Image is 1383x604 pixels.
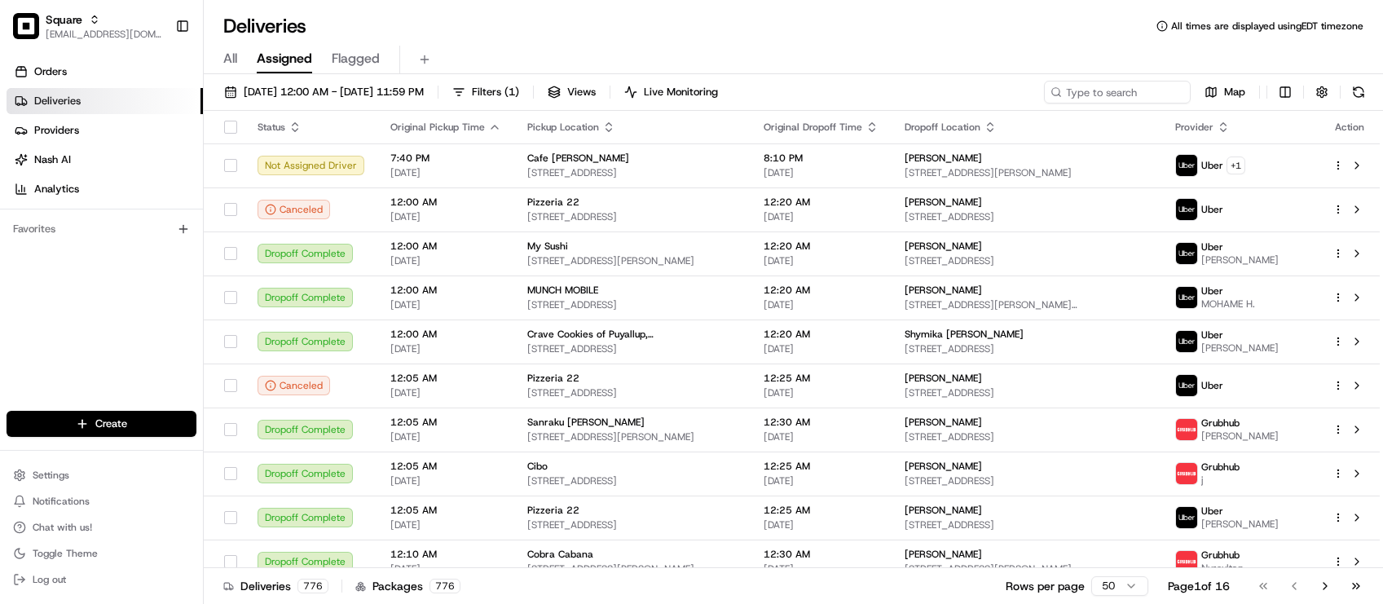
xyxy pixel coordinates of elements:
[7,464,196,487] button: Settings
[905,460,982,473] span: [PERSON_NAME]
[1201,342,1279,355] span: [PERSON_NAME]
[644,85,718,99] span: Live Monitoring
[390,416,501,429] span: 12:05 AM
[1176,463,1197,484] img: 5e692f75ce7d37001a5d71f1
[527,460,548,473] span: Cibo
[7,59,203,85] a: Orders
[1176,375,1197,396] img: uber-new-logo.jpeg
[905,562,1149,575] span: [STREET_ADDRESS][PERSON_NAME]
[905,240,982,253] span: [PERSON_NAME]
[905,474,1149,487] span: [STREET_ADDRESS]
[46,11,82,28] button: Square
[1201,254,1279,267] span: [PERSON_NAME]
[1171,20,1363,33] span: All times are displayed using EDT timezone
[390,254,501,267] span: [DATE]
[905,548,982,561] span: [PERSON_NAME]
[258,376,330,395] div: Canceled
[7,7,169,46] button: SquareSquare[EMAIL_ADDRESS][DOMAIN_NAME]
[764,548,879,561] span: 12:30 AM
[7,117,203,143] a: Providers
[764,372,879,385] span: 12:25 AM
[764,518,879,531] span: [DATE]
[527,548,593,561] span: Cobra Cabana
[527,342,738,355] span: [STREET_ADDRESS]
[527,210,738,223] span: [STREET_ADDRESS]
[390,328,501,341] span: 12:00 AM
[1197,81,1253,104] button: Map
[905,386,1149,399] span: [STREET_ADDRESS]
[905,372,982,385] span: [PERSON_NAME]
[527,430,738,443] span: [STREET_ADDRESS][PERSON_NAME]
[390,548,501,561] span: 12:10 AM
[390,284,501,297] span: 12:00 AM
[445,81,526,104] button: Filters(1)
[764,562,879,575] span: [DATE]
[1176,331,1197,352] img: uber-new-logo.jpeg
[905,196,982,209] span: [PERSON_NAME]
[1176,155,1197,176] img: uber-new-logo.jpeg
[390,298,501,311] span: [DATE]
[1201,505,1223,518] span: Uber
[1201,417,1240,430] span: Grubhub
[905,416,982,429] span: [PERSON_NAME]
[764,504,879,517] span: 12:25 AM
[764,152,879,165] span: 8:10 PM
[223,49,237,68] span: All
[764,386,879,399] span: [DATE]
[217,81,431,104] button: [DATE] 12:00 AM - [DATE] 11:59 PM
[258,200,330,219] button: Canceled
[390,460,501,473] span: 12:05 AM
[390,518,501,531] span: [DATE]
[567,85,596,99] span: Views
[764,460,879,473] span: 12:25 AM
[7,568,196,591] button: Log out
[1201,379,1223,392] span: Uber
[764,416,879,429] span: 12:30 AM
[7,542,196,565] button: Toggle Theme
[527,254,738,267] span: [STREET_ADDRESS][PERSON_NAME]
[905,504,982,517] span: [PERSON_NAME]
[390,166,501,179] span: [DATE]
[390,210,501,223] span: [DATE]
[390,474,501,487] span: [DATE]
[297,579,328,593] div: 776
[617,81,725,104] button: Live Monitoring
[390,240,501,253] span: 12:00 AM
[7,411,196,437] button: Create
[1201,298,1255,311] span: MOHAME H.
[7,216,196,242] div: Favorites
[1332,121,1367,134] div: Action
[764,196,879,209] span: 12:20 AM
[1176,243,1197,264] img: uber-new-logo.jpeg
[905,518,1149,531] span: [STREET_ADDRESS]
[764,240,879,253] span: 12:20 AM
[527,504,579,517] span: Pizzeria 22
[764,210,879,223] span: [DATE]
[46,28,162,41] button: [EMAIL_ADDRESS][DOMAIN_NAME]
[1347,81,1370,104] button: Refresh
[504,85,519,99] span: ( 1 )
[1168,578,1230,594] div: Page 1 of 16
[1227,157,1245,174] button: +1
[332,49,380,68] span: Flagged
[7,88,203,114] a: Deliveries
[1201,159,1223,172] span: Uber
[1201,518,1279,531] span: [PERSON_NAME]
[34,64,67,79] span: Orders
[258,121,285,134] span: Status
[390,386,501,399] span: [DATE]
[390,196,501,209] span: 12:00 AM
[527,562,738,575] span: [STREET_ADDRESS][PERSON_NAME]
[905,152,982,165] span: [PERSON_NAME]
[1201,203,1223,216] span: Uber
[390,121,485,134] span: Original Pickup Time
[764,328,879,341] span: 12:20 AM
[7,516,196,539] button: Chat with us!
[764,284,879,297] span: 12:20 AM
[1224,85,1245,99] span: Map
[223,13,306,39] h1: Deliveries
[1201,328,1223,342] span: Uber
